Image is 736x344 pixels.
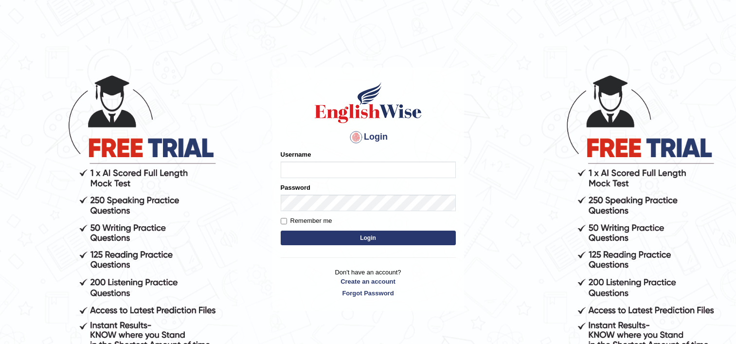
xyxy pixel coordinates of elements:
[281,218,287,224] input: Remember me
[281,231,456,245] button: Login
[281,183,310,192] label: Password
[281,129,456,145] h4: Login
[281,268,456,298] p: Don't have an account?
[281,216,332,226] label: Remember me
[281,277,456,286] a: Create an account
[281,289,456,298] a: Forgot Password
[313,81,424,125] img: Logo of English Wise sign in for intelligent practice with AI
[281,150,311,159] label: Username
